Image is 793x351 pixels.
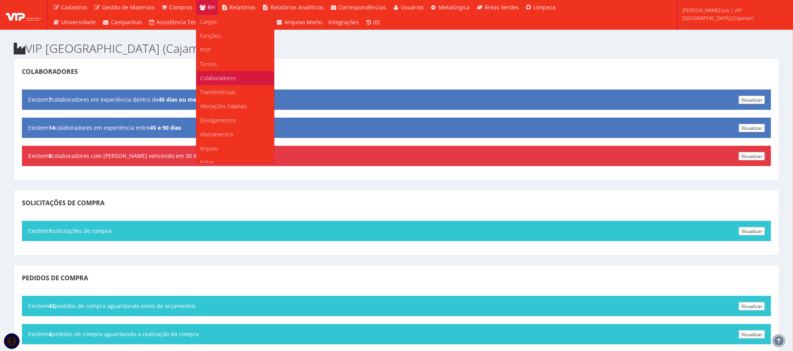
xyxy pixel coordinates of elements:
[739,152,765,160] a: Visualizar
[200,131,234,138] span: Afastamentos
[196,156,274,170] a: Faltas
[111,18,142,26] span: Campanhas
[200,102,247,110] span: Alterações Salariais
[150,124,181,131] b: 45 e 90 dias
[49,152,52,159] b: 8
[739,124,765,132] a: Visualizar
[339,4,386,11] span: Correspondências
[61,4,88,11] span: Cadastros
[49,96,52,103] b: 7
[169,4,193,11] span: Compras
[49,302,55,310] b: 43
[196,15,274,29] a: Cargos
[22,274,88,282] span: Pedidos de Compra
[22,199,105,207] span: Solicitações de Compra
[325,15,362,30] a: Integrações
[22,118,771,138] div: Existem colaboradores em experiência entre
[196,141,274,156] a: Arquivo
[22,67,78,76] span: Colaboradores
[200,60,217,68] span: Turnos
[196,71,274,85] a: Colaboradores
[159,96,206,103] b: 45 dias ou menos
[196,43,274,57] a: POP
[362,15,383,30] a: (0)
[6,9,41,21] img: logo
[485,4,519,11] span: Áreas Verdes
[22,296,771,316] div: Existem pedidos de compra aguardando envio de orçamentos
[207,4,215,11] span: RH
[22,324,771,344] div: Existem pedidos de compra aguardando a realização da compra
[401,4,424,11] span: Usuários
[200,145,218,152] span: Arquivo
[200,46,211,54] span: POP
[374,18,380,26] span: (0)
[22,221,771,241] div: Existem solicitações de compra
[196,85,274,99] a: Transferências
[200,159,214,166] span: Faltas
[200,88,236,96] span: Transferências
[739,330,765,338] a: Visualizar
[439,4,470,11] span: Metalúrgica
[273,15,326,30] a: Arquivo Morto
[102,4,155,11] span: Gestão de Materiais
[61,18,96,26] span: Universidade
[683,6,783,22] span: [PERSON_NAME].luis | VIP [GEOGRAPHIC_DATA] (Cajamar)
[196,57,274,71] a: Turnos
[157,18,208,26] span: Assistência Técnica
[328,18,359,26] span: Integrações
[200,18,217,25] span: Cargos
[196,29,274,43] a: Funções
[739,227,765,235] a: Visualizar
[145,15,211,30] a: Assistência Técnica
[739,96,765,104] a: Visualizar
[270,4,324,11] span: Relatórios Analíticos
[200,74,236,82] span: Colaboradores
[14,42,779,55] h2: VIP [GEOGRAPHIC_DATA] (Cajamar)
[196,113,274,127] a: Desligamentos
[99,15,146,30] a: Campanhas
[49,124,55,131] b: 14
[50,15,99,30] a: Universidade
[200,32,221,39] span: Funções
[22,146,771,166] div: Existem colaboradores com [PERSON_NAME] vencendo em 30 dias ou menos
[285,18,322,26] span: Arquivo Morto
[49,330,52,338] b: 4
[196,99,274,113] a: Alterações Salariais
[49,227,52,235] b: 1
[196,127,274,141] a: Afastamentos
[739,302,765,310] a: Visualizar
[534,4,556,11] span: Limpeza
[230,4,256,11] span: Relatórios
[22,90,771,110] div: Existem colaboradores em experiência dentro de
[200,116,237,124] span: Desligamentos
